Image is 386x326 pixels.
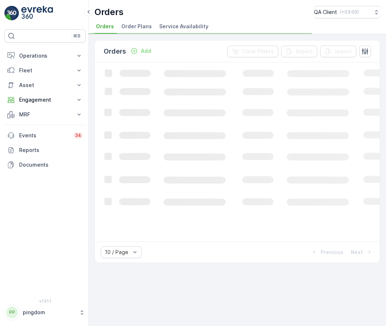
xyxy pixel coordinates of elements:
[94,6,124,18] p: Orders
[242,48,274,55] p: Clear Filters
[320,46,356,57] button: Import
[4,93,86,107] button: Engagement
[350,248,374,257] button: Next
[19,146,83,154] p: Reports
[19,67,71,74] p: Fleet
[281,46,317,57] button: Export
[351,249,363,256] p: Next
[335,48,352,55] p: Import
[4,143,86,157] a: Reports
[4,63,86,78] button: Fleet
[296,48,313,55] p: Export
[96,23,114,30] span: Orders
[19,96,71,104] p: Engagement
[19,161,83,169] p: Documents
[4,128,86,143] a: Events34
[75,133,81,138] p: 34
[4,299,86,303] span: v 1.51.1
[314,8,337,16] p: QA Client
[19,52,71,59] p: Operations
[321,249,343,256] p: Previous
[128,47,154,55] button: Add
[4,157,86,172] a: Documents
[4,305,86,320] button: PPpingdom
[141,47,151,55] p: Add
[4,107,86,122] button: MRF
[21,6,53,21] img: logo_light-DOdMpM7g.png
[4,48,86,63] button: Operations
[310,248,344,257] button: Previous
[4,78,86,93] button: Asset
[19,81,71,89] p: Asset
[104,46,126,57] p: Orders
[23,309,75,316] p: pingdom
[73,33,81,39] p: ⌘B
[227,46,278,57] button: Clear Filters
[19,111,71,118] p: MRF
[6,307,18,318] div: PP
[314,6,380,18] button: QA Client(+03:00)
[121,23,152,30] span: Order Plans
[4,6,19,21] img: logo
[159,23,208,30] span: Service Availability
[19,132,69,139] p: Events
[340,9,359,15] p: ( +03:00 )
